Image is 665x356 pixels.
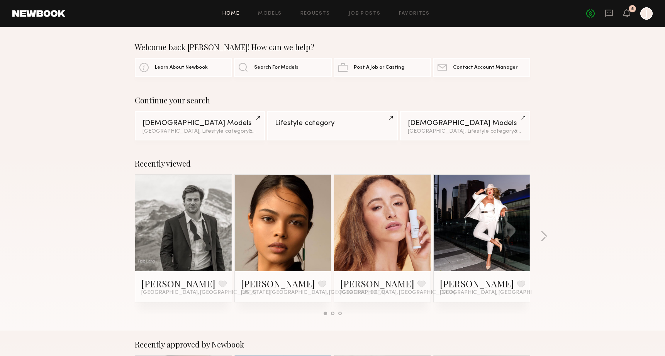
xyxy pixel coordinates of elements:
[142,120,257,127] div: [DEMOGRAPHIC_DATA] Models
[141,290,256,296] span: [GEOGRAPHIC_DATA], [GEOGRAPHIC_DATA]
[234,58,331,77] a: Search For Models
[135,58,232,77] a: Learn About Newbook
[135,340,530,349] div: Recently approved by Newbook
[440,290,555,296] span: [GEOGRAPHIC_DATA], [GEOGRAPHIC_DATA]
[241,290,385,296] span: [US_STATE][GEOGRAPHIC_DATA], [GEOGRAPHIC_DATA]
[258,11,282,16] a: Models
[267,111,397,140] a: Lifestyle category
[249,129,282,134] span: & 1 other filter
[222,11,240,16] a: Home
[135,159,530,168] div: Recently viewed
[640,7,653,20] a: J
[254,65,299,70] span: Search For Models
[340,277,414,290] a: [PERSON_NAME]
[275,120,390,127] div: Lifestyle category
[141,277,215,290] a: [PERSON_NAME]
[433,58,530,77] a: Contact Account Manager
[300,11,330,16] a: Requests
[241,277,315,290] a: [PERSON_NAME]
[135,42,530,52] div: Welcome back [PERSON_NAME]! How can we help?
[135,96,530,105] div: Continue your search
[334,58,431,77] a: Post A Job or Casting
[155,65,208,70] span: Learn About Newbook
[440,277,514,290] a: [PERSON_NAME]
[349,11,381,16] a: Job Posts
[135,111,265,140] a: [DEMOGRAPHIC_DATA] Models[GEOGRAPHIC_DATA], Lifestyle category&1other filter
[400,111,530,140] a: [DEMOGRAPHIC_DATA] Models[GEOGRAPHIC_DATA], Lifestyle category&1other filter
[340,290,455,296] span: [GEOGRAPHIC_DATA], [GEOGRAPHIC_DATA]
[514,129,547,134] span: & 1 other filter
[142,129,257,134] div: [GEOGRAPHIC_DATA], Lifestyle category
[408,120,522,127] div: [DEMOGRAPHIC_DATA] Models
[399,11,429,16] a: Favorites
[408,129,522,134] div: [GEOGRAPHIC_DATA], Lifestyle category
[631,7,634,11] div: 5
[354,65,404,70] span: Post A Job or Casting
[453,65,517,70] span: Contact Account Manager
